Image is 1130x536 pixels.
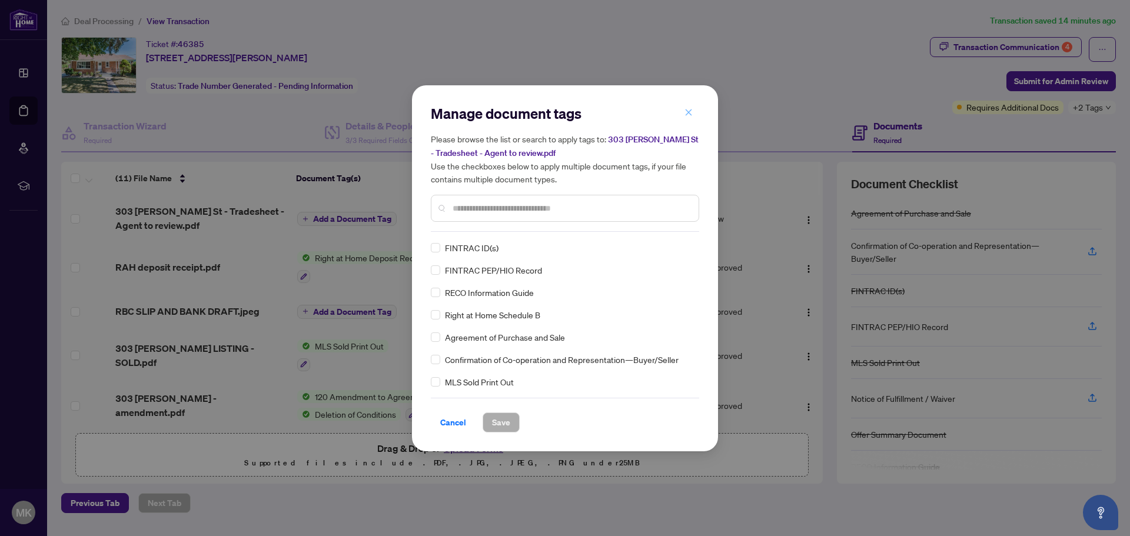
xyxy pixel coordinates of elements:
[1083,495,1118,530] button: Open asap
[684,108,693,116] span: close
[445,353,679,366] span: Confirmation of Co-operation and Representation—Buyer/Seller
[445,264,542,277] span: FINTRAC PEP/HIO Record
[445,308,540,321] span: Right at Home Schedule B
[431,412,476,432] button: Cancel
[431,104,699,123] h2: Manage document tags
[445,375,514,388] span: MLS Sold Print Out
[483,412,520,432] button: Save
[445,241,498,254] span: FINTRAC ID(s)
[431,132,699,185] h5: Please browse the list or search to apply tags to: Use the checkboxes below to apply multiple doc...
[440,413,466,432] span: Cancel
[445,286,534,299] span: RECO Information Guide
[431,134,699,158] span: 303 [PERSON_NAME] St - Tradesheet - Agent to review.pdf
[445,331,565,344] span: Agreement of Purchase and Sale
